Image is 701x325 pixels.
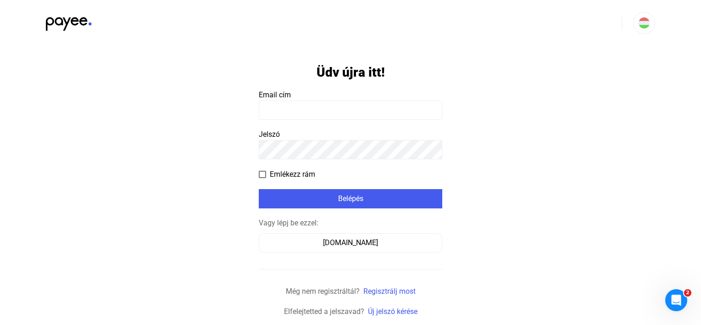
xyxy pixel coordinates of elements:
h1: Üdv újra itt! [317,64,385,80]
div: Vagy lépj be ezzel: [259,218,442,229]
span: Jelszó [259,130,280,139]
a: [DOMAIN_NAME] [259,238,442,247]
span: Email cím [259,90,291,99]
button: [DOMAIN_NAME] [259,233,442,252]
iframe: Intercom live chat [665,289,687,311]
img: HU [639,17,650,28]
div: [DOMAIN_NAME] [262,237,439,248]
button: HU [633,12,655,34]
img: black-payee-blue-dot.svg [46,12,92,31]
span: Még nem regisztráltál? [286,287,360,296]
span: Emlékezz rám [270,169,315,180]
div: Belépés [261,193,440,204]
span: Elfelejtetted a jelszavad? [284,307,364,316]
button: Belépés [259,189,442,208]
span: 2 [684,289,691,297]
a: Regisztrálj most [363,287,416,296]
a: Új jelszó kérése [368,307,417,316]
